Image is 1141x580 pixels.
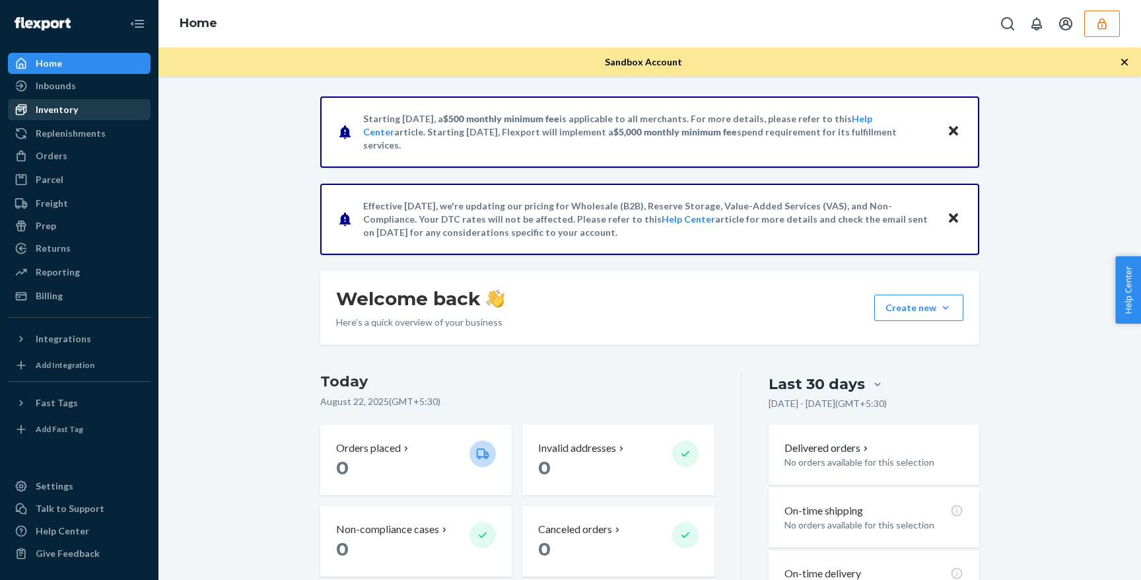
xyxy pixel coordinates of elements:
button: Close Navigation [124,11,151,37]
p: No orders available for this selection [784,519,963,532]
span: $5,000 monthly minimum fee [613,126,737,137]
button: Open account menu [1053,11,1079,37]
div: Home [36,57,62,70]
p: Orders placed [336,441,401,456]
p: Canceled orders [538,522,612,537]
span: 0 [538,456,551,479]
a: Add Integration [8,355,151,376]
div: Inventory [36,103,78,116]
a: Replenishments [8,123,151,144]
div: Add Integration [36,359,94,371]
p: Invalid addresses [538,441,616,456]
div: Talk to Support [36,502,104,515]
div: Reporting [36,266,80,279]
span: Sandbox Account [605,56,682,67]
a: Home [180,16,217,30]
button: Integrations [8,328,151,349]
p: Effective [DATE], we're updating our pricing for Wholesale (B2B), Reserve Storage, Value-Added Se... [363,199,934,239]
ol: breadcrumbs [169,5,228,43]
a: Help Center [8,521,151,542]
h1: Welcome back [336,287,504,310]
a: Help Center [662,213,715,225]
a: Inventory [8,99,151,120]
p: No orders available for this selection [784,456,963,469]
button: Give Feedback [8,543,151,564]
a: Home [8,53,151,74]
button: Open notifications [1023,11,1050,37]
div: Settings [36,480,73,493]
div: Returns [36,242,71,255]
div: Integrations [36,332,91,345]
p: [DATE] - [DATE] ( GMT+5:30 ) [769,397,887,410]
button: Open Search Box [994,11,1021,37]
button: Non-compliance cases 0 [320,506,512,577]
div: Freight [36,197,68,210]
div: Help Center [36,525,89,538]
div: Prep [36,219,56,233]
a: Talk to Support [8,498,151,519]
button: Close [945,122,962,141]
div: Inbounds [36,79,76,92]
a: Prep [8,215,151,236]
button: Close [945,209,962,229]
p: Non-compliance cases [336,522,439,537]
span: 0 [336,456,349,479]
a: Orders [8,145,151,166]
div: Give Feedback [36,547,100,560]
span: $500 monthly minimum fee [443,113,559,124]
a: Reporting [8,262,151,283]
img: Flexport logo [15,17,71,30]
span: 0 [336,538,349,560]
a: Settings [8,476,151,497]
button: Create new [874,295,963,321]
button: Help Center [1115,256,1141,324]
button: Orders placed 0 [320,425,512,495]
button: Canceled orders 0 [522,506,714,577]
p: August 22, 2025 ( GMT+5:30 ) [320,395,714,408]
div: Last 30 days [769,374,865,394]
div: Billing [36,289,63,303]
a: Add Fast Tag [8,419,151,440]
div: Add Fast Tag [36,423,83,435]
div: Fast Tags [36,396,78,410]
a: Parcel [8,169,151,190]
p: Here’s a quick overview of your business [336,316,504,329]
div: Orders [36,149,67,163]
button: Fast Tags [8,392,151,414]
a: Inbounds [8,75,151,96]
a: Billing [8,285,151,307]
h3: Today [320,371,714,392]
p: Starting [DATE], a is applicable to all merchants. For more details, please refer to this article... [363,112,934,152]
button: Delivered orders [784,441,871,456]
p: On-time shipping [784,503,863,519]
button: Invalid addresses 0 [522,425,714,495]
span: 0 [538,538,551,560]
a: Freight [8,193,151,214]
div: Parcel [36,173,63,186]
div: Replenishments [36,127,106,140]
img: hand-wave emoji [486,289,504,308]
a: Returns [8,238,151,259]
